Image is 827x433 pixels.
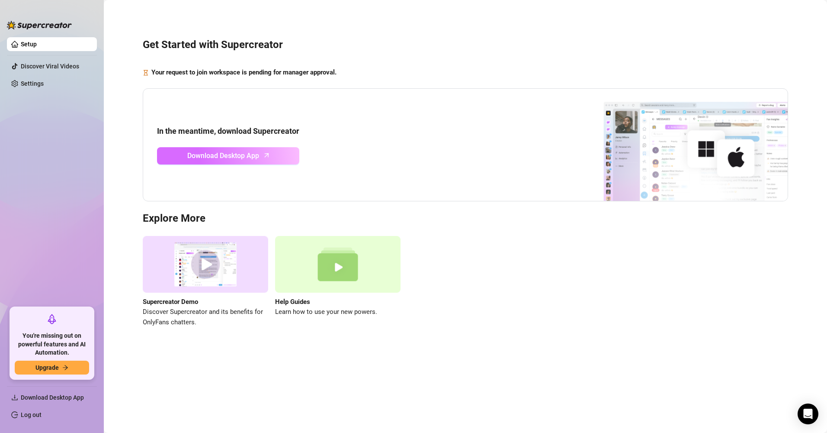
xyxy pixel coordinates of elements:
[275,236,401,327] a: Help GuidesLearn how to use your new powers.
[262,150,272,160] span: arrow-up
[143,298,198,306] strong: Supercreator Demo
[21,41,37,48] a: Setup
[571,89,788,201] img: download app
[143,68,149,78] span: hourglass
[21,411,42,418] a: Log out
[275,298,310,306] strong: Help Guides
[7,21,72,29] img: logo-BBDzfeDw.svg
[21,394,84,401] span: Download Desktop App
[151,68,337,76] strong: Your request to join workspace is pending for manager approval.
[47,314,57,324] span: rocket
[11,394,18,401] span: download
[143,236,268,293] img: supercreator demo
[275,307,401,317] span: Learn how to use your new powers.
[157,126,299,136] strong: In the meantime, download Supercreator
[187,150,259,161] span: Download Desktop App
[157,147,299,165] a: Download Desktop Apparrow-up
[143,236,268,327] a: Supercreator DemoDiscover Supercreator and its benefits for OnlyFans chatters.
[143,212,788,226] h3: Explore More
[15,332,89,357] span: You're missing out on powerful features and AI Automation.
[62,365,68,371] span: arrow-right
[275,236,401,293] img: help guides
[143,307,268,327] span: Discover Supercreator and its benefits for OnlyFans chatters.
[798,404,818,424] div: Open Intercom Messenger
[21,80,44,87] a: Settings
[21,63,79,70] a: Discover Viral Videos
[35,364,59,371] span: Upgrade
[143,38,788,52] h3: Get Started with Supercreator
[15,361,89,375] button: Upgradearrow-right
